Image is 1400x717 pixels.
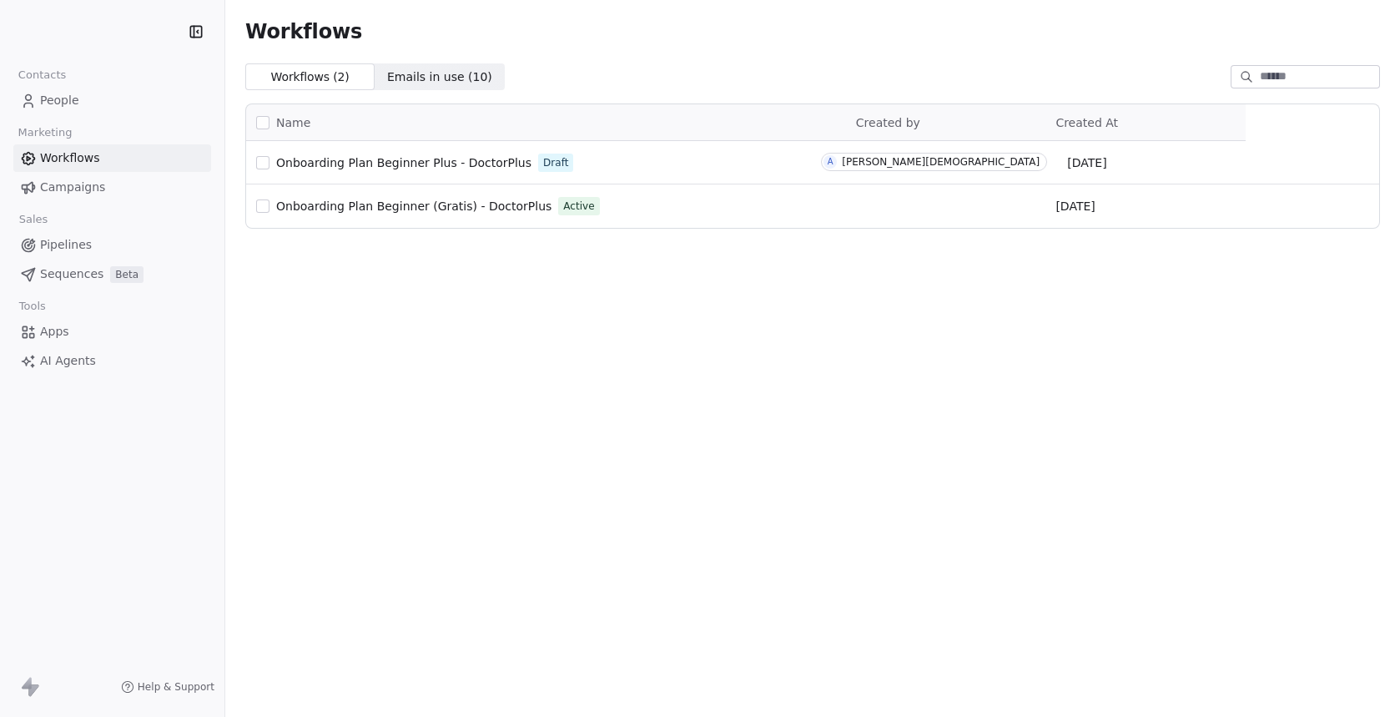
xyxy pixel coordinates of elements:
span: [DATE] [1055,198,1095,215]
span: Onboarding Plan Beginner Plus - DoctorPlus [276,156,531,169]
span: Tools [12,294,53,319]
span: Beta [110,266,144,283]
a: SequencesBeta [13,260,211,288]
span: Apps [40,323,69,341]
a: Apps [13,318,211,346]
span: Active [563,199,594,214]
a: Pipelines [13,231,211,259]
span: Workflows [245,20,362,43]
a: Help & Support [121,680,214,694]
a: Workflows [13,144,211,172]
span: Sequences [40,265,103,283]
span: Contacts [11,63,73,88]
a: Campaigns [13,174,211,201]
a: AI Agents [13,347,211,375]
a: Onboarding Plan Beginner (Gratis) - DoctorPlus [276,198,551,215]
span: Created by [856,116,920,129]
span: AI Agents [40,352,96,370]
span: Campaigns [40,179,105,196]
span: Sales [12,207,55,232]
span: Pipelines [40,236,92,254]
span: Created At [1055,116,1118,129]
div: [PERSON_NAME][DEMOGRAPHIC_DATA] [842,156,1040,168]
span: Emails in use ( 10 ) [387,68,492,86]
span: People [40,92,79,109]
span: Workflows [40,149,100,167]
span: Draft [543,155,568,170]
span: Marketing [11,120,79,145]
a: Onboarding Plan Beginner Plus - DoctorPlus [276,154,531,171]
div: A [828,155,833,169]
span: [DATE] [1067,154,1106,171]
span: Help & Support [138,680,214,694]
a: People [13,87,211,114]
span: Onboarding Plan Beginner (Gratis) - DoctorPlus [276,199,551,213]
span: Name [276,114,310,132]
